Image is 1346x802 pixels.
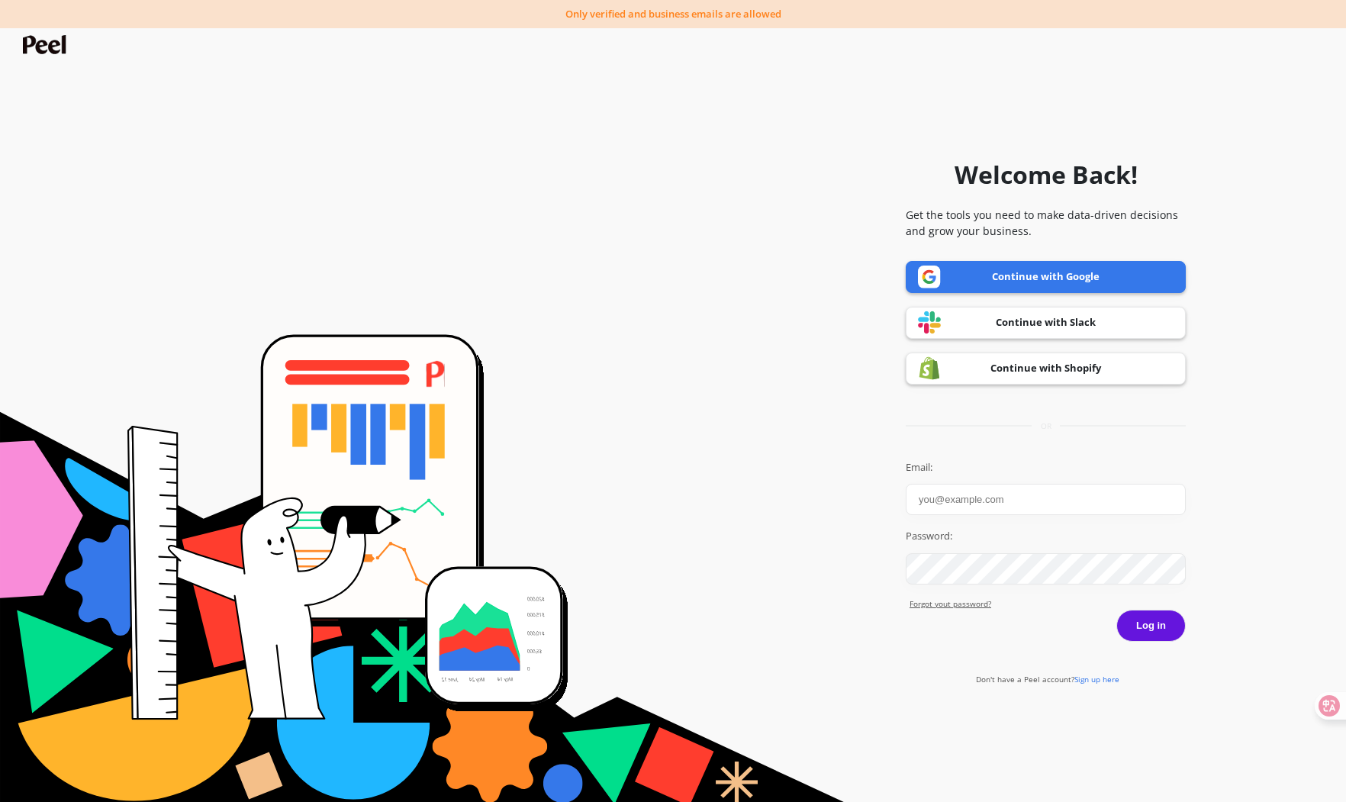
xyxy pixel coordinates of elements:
[906,484,1186,515] input: you@example.com
[906,420,1186,432] div: or
[906,529,1186,544] label: Password:
[23,35,70,54] img: Peel
[1116,610,1186,642] button: Log in
[906,207,1186,239] p: Get the tools you need to make data-driven decisions and grow your business.
[910,598,1186,610] a: Forgot yout password?
[955,156,1138,193] h1: Welcome Back!
[918,311,941,334] img: Slack logo
[918,356,941,380] img: Shopify logo
[976,674,1119,684] a: Don't have a Peel account?Sign up here
[906,261,1186,293] a: Continue with Google
[1074,674,1119,684] span: Sign up here
[918,266,941,288] img: Google logo
[906,353,1186,385] a: Continue with Shopify
[906,307,1186,339] a: Continue with Slack
[906,460,1186,475] label: Email:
